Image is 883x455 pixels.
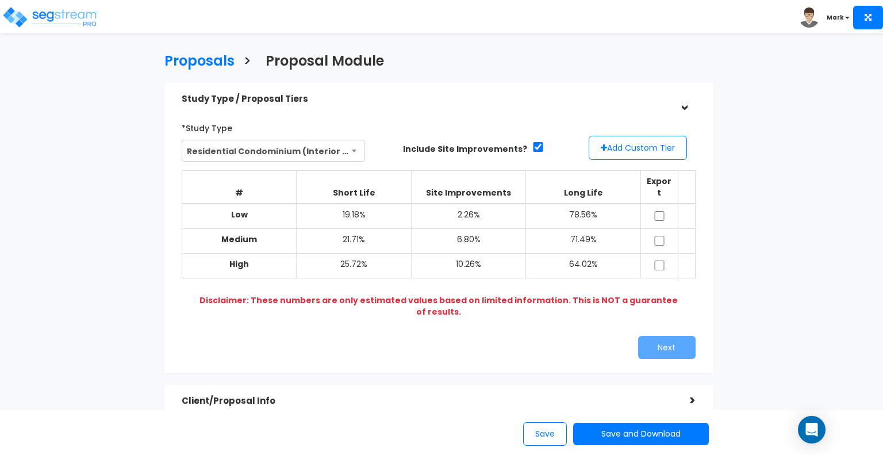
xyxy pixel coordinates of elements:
[638,336,696,359] button: Next
[182,94,673,104] h5: Study Type / Proposal Tiers
[182,170,297,204] th: #
[182,396,673,406] h5: Client/Proposal Info
[243,53,251,71] h3: >
[673,392,696,410] div: >
[526,204,640,229] td: 78.56%
[523,422,567,446] button: Save
[640,170,678,204] th: Export
[798,416,826,443] div: Open Intercom Messenger
[589,136,687,160] button: Add Custom Tier
[182,118,232,134] label: *Study Type
[164,53,235,71] h3: Proposals
[297,228,411,253] td: 21.71%
[411,253,525,278] td: 10.26%
[297,170,411,204] th: Short Life
[526,170,640,204] th: Long Life
[266,53,384,71] h3: Proposal Module
[2,6,99,29] img: logo_pro_r.png
[799,7,819,28] img: avatar.png
[297,204,411,229] td: 19.18%
[231,209,248,220] b: Low
[526,253,640,278] td: 64.02%
[411,204,525,229] td: 2.26%
[403,143,527,155] label: Include Site Improvements?
[199,295,678,318] b: Disclaimer: These numbers are only estimated values based on limited information. This is NOT a g...
[827,13,844,22] b: Mark
[411,228,525,253] td: 6.80%
[297,253,411,278] td: 25.72%
[257,42,384,77] a: Proposal Module
[156,42,235,77] a: Proposals
[182,140,364,162] span: Residential Condominium (Interior Only)
[229,258,249,270] b: High
[573,423,709,445] button: Save and Download
[675,88,693,111] div: >
[221,234,257,245] b: Medium
[526,228,640,253] td: 71.49%
[411,170,525,204] th: Site Improvements
[182,140,365,162] span: Residential Condominium (Interior Only)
